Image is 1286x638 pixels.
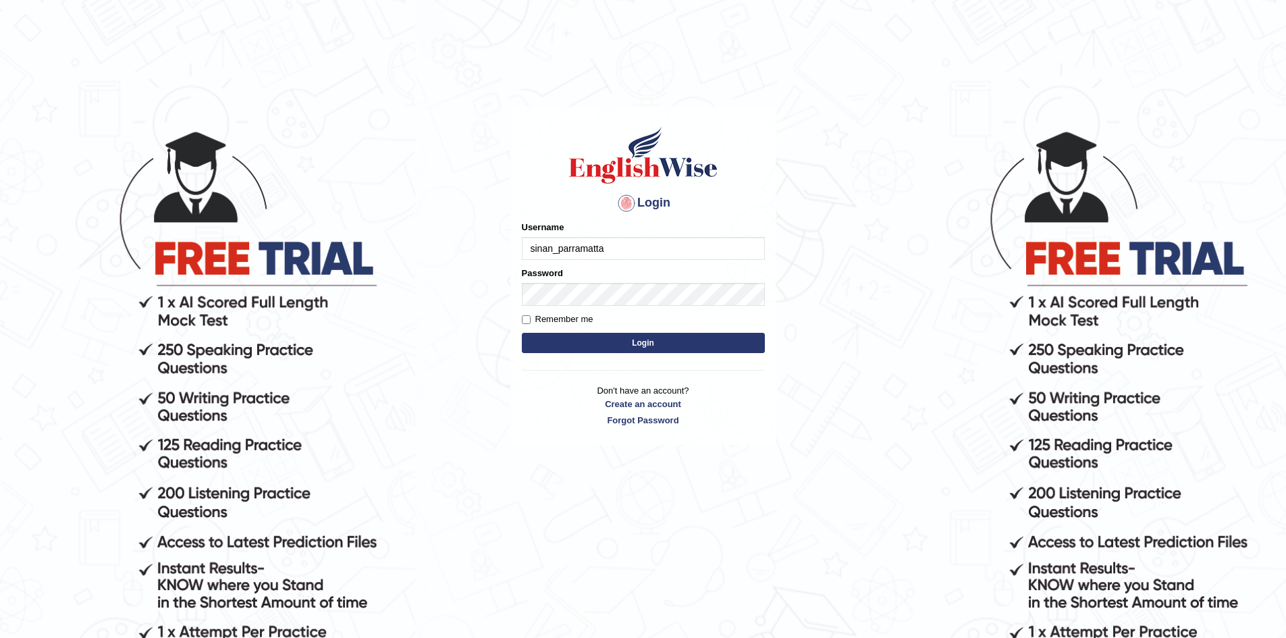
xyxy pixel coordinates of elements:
[522,315,531,324] input: Remember me
[522,384,765,426] p: Don't have an account?
[522,192,765,214] h4: Login
[522,398,765,410] a: Create an account
[522,414,765,427] a: Forgot Password
[522,221,564,234] label: Username
[522,333,765,353] button: Login
[566,125,720,186] img: Logo of English Wise sign in for intelligent practice with AI
[522,313,593,326] label: Remember me
[522,267,563,280] label: Password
